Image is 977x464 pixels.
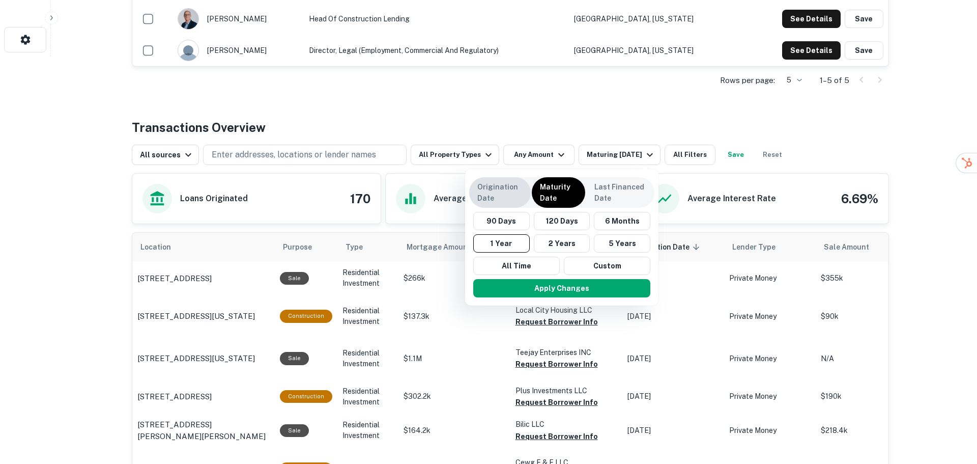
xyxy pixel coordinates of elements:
[473,234,530,253] button: 1 Year
[594,212,650,230] button: 6 Months
[540,181,577,204] p: Maturity Date
[473,257,560,275] button: All Time
[564,257,650,275] button: Custom
[594,181,646,204] p: Last Financed Date
[926,383,977,431] iframe: Chat Widget
[534,234,590,253] button: 2 Years
[477,181,523,204] p: Origination Date
[594,234,650,253] button: 5 Years
[473,279,650,297] button: Apply Changes
[473,212,530,230] button: 90 Days
[534,212,590,230] button: 120 Days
